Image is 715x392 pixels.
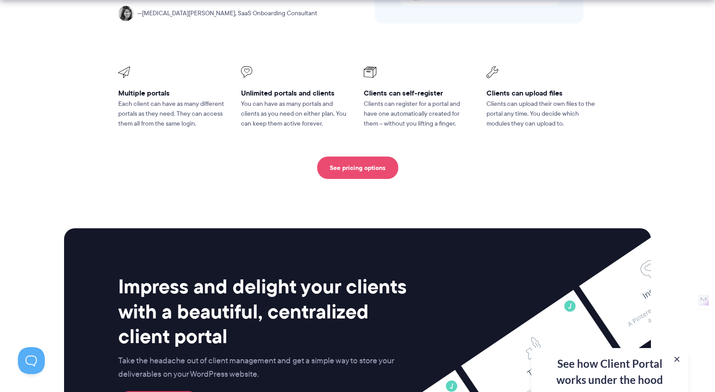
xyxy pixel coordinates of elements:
h3: Unlimited portals and clients [241,88,351,98]
p: Each client can have as many different portals as they need. They can access them all from the sa... [118,99,228,129]
span: [MEDICAL_DATA][PERSON_NAME], SaaS Onboarding Consultant [137,9,317,18]
h3: Clients can upload files [487,88,597,98]
p: Clients can upload their own files to the portal any time. You decide which modules they can uplo... [487,99,597,129]
h2: Impress and delight your clients with a beautiful, centralized client portal [118,274,413,348]
p: Take the headache out of client management and get a simple way to store your deliverables on you... [118,354,413,381]
h3: Clients can self-register [364,88,474,98]
iframe: Toggle Customer Support [18,347,45,374]
a: See pricing options [317,157,398,179]
h3: Multiple portals [118,88,228,98]
p: Clients can register for a portal and have one automatically created for them – without you lifti... [364,99,474,129]
p: You can have as many portals and clients as you need on either plan. You can keep them active for... [241,99,351,129]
